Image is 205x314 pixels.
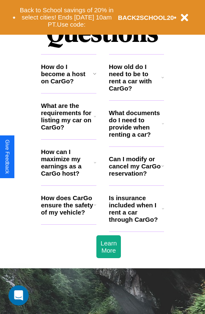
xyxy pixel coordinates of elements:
iframe: Intercom live chat [8,285,29,306]
h3: How can I maximize my earnings as a CarGo host? [41,148,94,177]
h3: What documents do I need to provide when renting a car? [109,109,162,138]
h3: How does CarGo ensure the safety of my vehicle? [41,194,94,216]
h3: How old do I need to be to rent a car with CarGo? [109,63,162,92]
button: Learn More [96,235,121,258]
h3: What are the requirements for listing my car on CarGo? [41,102,94,131]
div: Give Feedback [4,140,10,174]
h3: Is insurance included when I rent a car through CarGo? [109,194,162,223]
b: BACK2SCHOOL20 [118,14,174,21]
h3: How do I become a host on CarGo? [41,63,93,85]
h3: Can I modify or cancel my CarGo reservation? [109,155,161,177]
button: Back to School savings of 20% in select cities! Ends [DATE] 10am PT.Use code: [16,4,118,30]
